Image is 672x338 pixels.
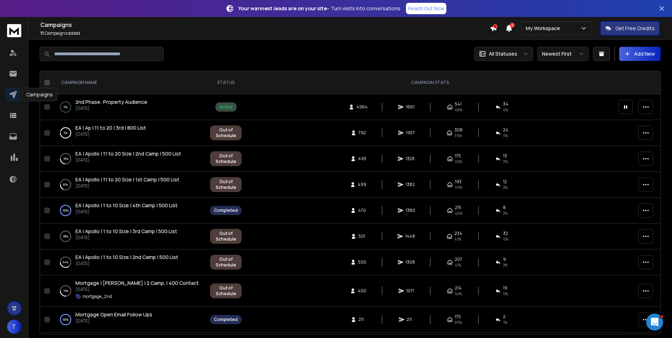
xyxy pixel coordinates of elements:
[406,104,414,110] span: 1661
[503,210,508,216] span: 2 %
[75,150,181,157] a: EA | Apollo | 11 to 20 Size | 2nd Camp | 500 List
[510,23,515,28] span: 1
[214,257,238,268] div: Out of Schedule
[405,233,415,239] span: 1448
[214,127,238,139] div: Out of Schedule
[454,133,462,139] span: 39 %
[358,259,366,265] span: 500
[214,153,238,164] div: Out of Schedule
[406,130,415,136] span: 1957
[63,259,68,266] p: 64 %
[214,231,238,242] div: Out of Schedule
[53,94,206,120] td: 0%2nd Phase: Property Audience[DATE]
[53,275,206,307] td: 73%Mortgage | [PERSON_NAME] | 2 Camp. | 400 Contact[DATE]mortgage_2nd
[83,294,112,299] p: mortgage_2nd
[7,24,21,37] img: logo
[53,146,206,172] td: 76%EA | Apollo | 11 to 20 Size | 2nd Camp | 500 List[DATE]
[75,124,146,131] span: EA | Ap | 11 to 20 | 3rd | 800 List
[75,98,147,105] span: 2nd Phase: Property Audience
[454,127,463,133] span: 308
[356,104,368,110] span: 4964
[503,133,508,139] span: 3 %
[455,159,462,164] span: 35 %
[7,320,21,334] button: T
[358,182,366,187] span: 499
[53,307,206,333] td: 100%Mortgage Open Email Follow Ups[DATE]
[63,233,68,240] p: 99 %
[408,5,444,12] p: Reach Out Now
[455,205,461,210] span: 215
[503,179,507,185] span: 12
[503,159,508,164] span: 3 %
[358,130,366,136] span: 792
[246,71,614,94] th: CAMPAIGN STATS
[75,209,177,215] p: [DATE]
[63,129,68,136] p: 5 %
[455,107,462,113] span: 68 %
[75,280,199,287] a: Mortgage | [PERSON_NAME] | 2 Camp. | 400 Contact
[40,30,44,36] span: 11
[75,131,146,137] p: [DATE]
[75,254,178,261] a: EA | Apollo | 1 to 10 Size | 2nd Camp | 500 List
[407,317,414,322] span: 211
[53,198,206,224] td: 100%EA | Apollo | 1 to 10 Size | 4th Camp | 500 List[DATE]
[455,257,462,262] span: 207
[503,262,508,268] span: 2 %
[503,153,507,159] span: 13
[526,25,563,32] p: My Workspace
[219,104,233,110] div: Active
[358,233,366,239] span: 501
[75,124,146,131] a: EA | Ap | 11 to 20 | 3rd | 800 List
[75,202,177,209] span: EA | Apollo | 1 to 10 Size | 4th Camp | 500 List
[238,5,327,12] strong: Your warmest leads are on your site
[75,183,179,189] p: [DATE]
[503,231,508,236] span: 32
[406,208,415,213] span: 1380
[489,50,517,57] p: All Statuses
[503,285,507,291] span: 19
[455,185,462,190] span: 39 %
[455,179,462,185] span: 193
[455,291,462,297] span: 54 %
[455,314,461,320] span: 175
[75,176,179,183] a: EA | Apollo | 11 to 20 Size | 1st Camp | 500 List
[455,153,461,159] span: 175
[406,259,415,265] span: 1308
[455,262,461,268] span: 41 %
[503,101,508,107] span: 34
[600,21,660,35] button: Get Free Credits
[53,172,206,198] td: 81%EA | Apollo | 11 to 20 Size | 1st Camp | 500 List[DATE]
[75,157,181,163] p: [DATE]
[537,47,589,61] button: Newest First
[75,280,199,286] span: Mortgage | [PERSON_NAME] | 2 Camp. | 400 Contact
[503,320,507,325] span: 1 %
[503,291,508,297] span: 5 %
[214,285,238,297] div: Out of Schedule
[455,101,462,107] span: 541
[75,235,177,241] p: [DATE]
[214,208,238,213] div: Completed
[53,224,206,249] td: 99%EA | Apollo | 1 to 10 Size | 3rd Camp | 500 List[DATE]
[53,249,206,275] td: 64%EA | Apollo | 1 to 10 Size | 2nd Camp | 500 List[DATE]
[358,317,366,322] span: 211
[40,30,490,36] p: Campaigns added
[75,228,177,235] a: EA | Apollo | 1 to 10 Size | 3rd Camp | 500 List
[503,127,508,133] span: 24
[53,120,206,146] td: 5%EA | Ap | 11 to 20 | 3rd | 800 List[DATE]
[358,208,366,213] span: 470
[503,107,508,113] span: 4 %
[63,287,68,294] p: 73 %
[62,207,69,214] p: 100 %
[406,3,446,14] a: Reach Out Now
[53,71,206,94] th: CAMPAIGN NAME
[503,257,506,262] span: 9
[22,88,57,101] div: Campaigns
[619,47,661,61] button: Add New
[75,98,147,106] a: 2nd Phase: Property Audience
[206,71,246,94] th: STATUS
[63,155,68,162] p: 76 %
